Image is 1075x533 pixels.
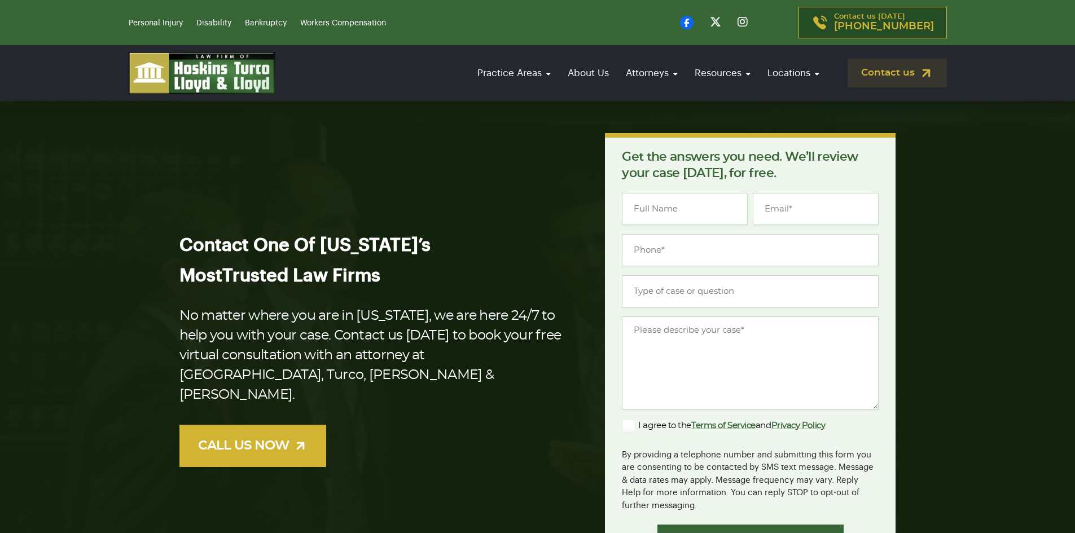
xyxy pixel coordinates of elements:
[129,52,275,94] img: logo
[222,267,380,285] span: Trusted Law Firms
[622,419,825,433] label: I agree to the and
[762,57,825,89] a: Locations
[622,193,748,225] input: Full Name
[622,442,879,513] div: By providing a telephone number and submitting this form you are consenting to be contacted by SM...
[622,234,879,266] input: Phone*
[689,57,756,89] a: Resources
[129,19,183,27] a: Personal Injury
[179,236,431,254] span: Contact One Of [US_STATE]’s
[771,421,826,430] a: Privacy Policy
[798,7,947,38] a: Contact us [DATE][PHONE_NUMBER]
[622,275,879,307] input: Type of case or question
[834,21,934,32] span: [PHONE_NUMBER]
[179,267,222,285] span: Most
[293,439,308,453] img: arrow-up-right-light.svg
[691,421,756,430] a: Terms of Service
[196,19,231,27] a: Disability
[562,57,615,89] a: About Us
[848,59,947,87] a: Contact us
[245,19,287,27] a: Bankruptcy
[179,425,326,467] a: CALL US NOW
[179,306,569,405] p: No matter where you are in [US_STATE], we are here 24/7 to help you with your case. Contact us [D...
[472,57,556,89] a: Practice Areas
[622,149,879,182] p: Get the answers you need. We’ll review your case [DATE], for free.
[300,19,386,27] a: Workers Compensation
[620,57,683,89] a: Attorneys
[834,13,934,32] p: Contact us [DATE]
[753,193,879,225] input: Email*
